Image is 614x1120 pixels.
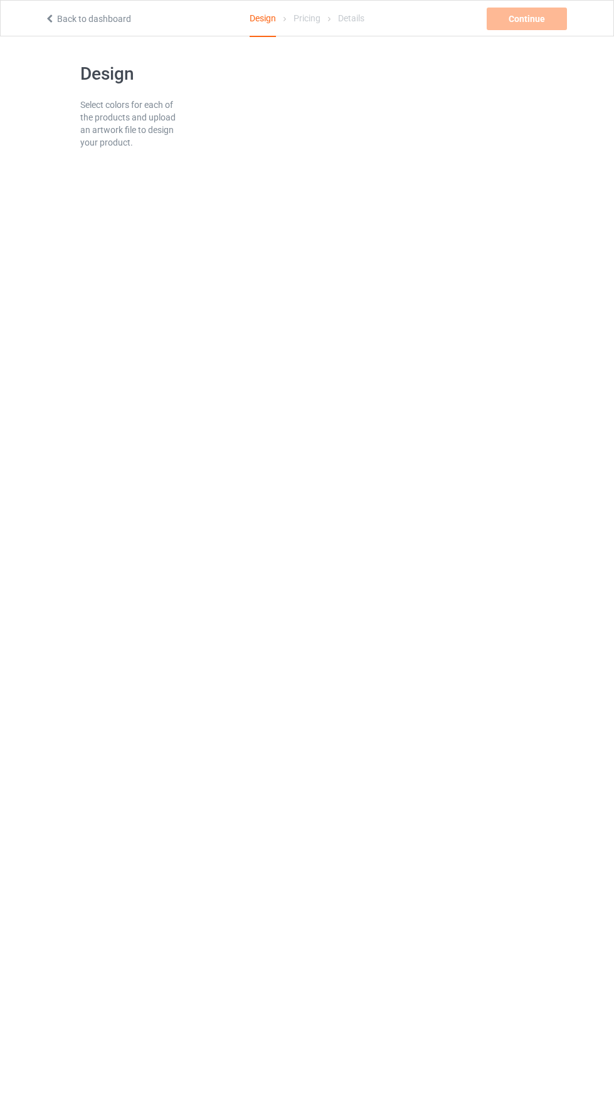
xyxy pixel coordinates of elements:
[250,1,276,37] div: Design
[338,1,364,36] div: Details
[45,14,131,24] a: Back to dashboard
[294,1,320,36] div: Pricing
[80,99,181,149] div: Select colors for each of the products and upload an artwork file to design your product.
[80,63,181,85] h1: Design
